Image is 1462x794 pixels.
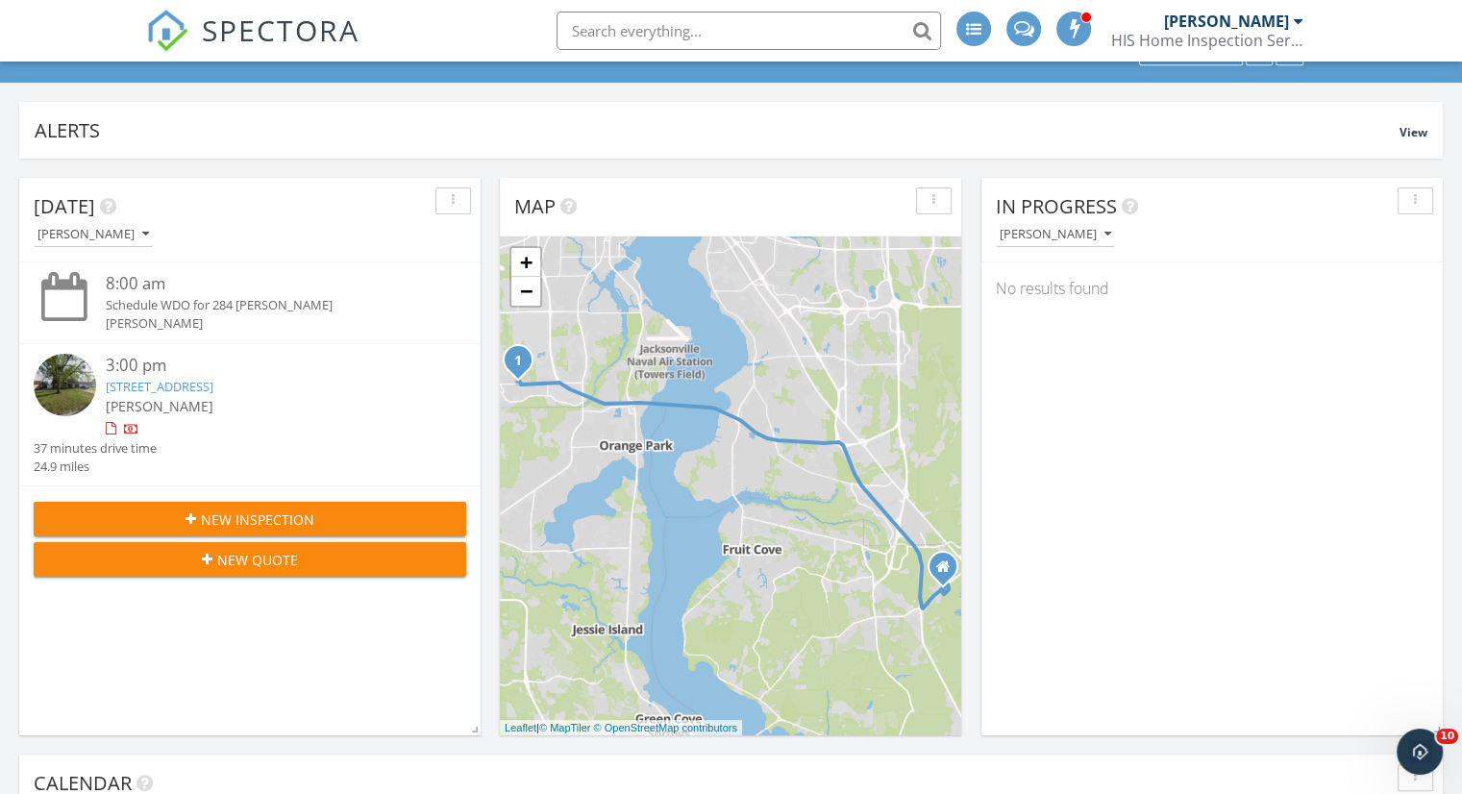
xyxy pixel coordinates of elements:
[996,222,1115,248] button: [PERSON_NAME]
[34,502,466,536] button: New Inspection
[1111,31,1303,50] div: HIS Home Inspection Services
[34,542,466,577] button: New Quote
[981,262,1443,314] div: No results found
[34,439,157,458] div: 37 minutes drive time
[1397,729,1443,775] iframe: Intercom live chat
[35,117,1400,143] div: Alerts
[106,397,213,415] span: [PERSON_NAME]
[34,193,95,219] span: [DATE]
[505,722,536,733] a: Leaflet
[106,272,431,296] div: 8:00 am
[37,228,149,241] div: [PERSON_NAME]
[500,720,742,736] div: |
[34,354,96,416] img: streetview
[106,296,431,314] div: Schedule WDO for 284 [PERSON_NAME]
[594,722,737,733] a: © OpenStreetMap contributors
[217,550,298,570] span: New Quote
[557,12,941,50] input: Search everything...
[514,355,522,368] i: 1
[1400,124,1427,140] span: View
[106,354,431,378] div: 3:00 pm
[511,277,540,306] a: Zoom out
[106,314,431,333] div: [PERSON_NAME]
[34,354,466,477] a: 3:00 pm [STREET_ADDRESS] [PERSON_NAME] 37 minutes drive time 24.9 miles
[34,458,157,476] div: 24.9 miles
[146,10,188,52] img: The Best Home Inspection Software - Spectora
[996,193,1117,219] span: In Progress
[511,248,540,277] a: Zoom in
[1000,228,1111,241] div: [PERSON_NAME]
[201,509,314,530] span: New Inspection
[539,722,591,733] a: © MapTiler
[146,26,359,66] a: SPECTORA
[1436,729,1458,744] span: 10
[202,10,359,50] span: SPECTORA
[1164,12,1289,31] div: [PERSON_NAME]
[943,566,954,578] div: 233 Tamar Court, Saint Augustine FL 32095
[106,378,213,395] a: [STREET_ADDRESS]
[514,193,556,219] span: Map
[518,360,530,371] div: 8164 Morristown Trail, Jacksonville, FL 32244
[34,222,153,248] button: [PERSON_NAME]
